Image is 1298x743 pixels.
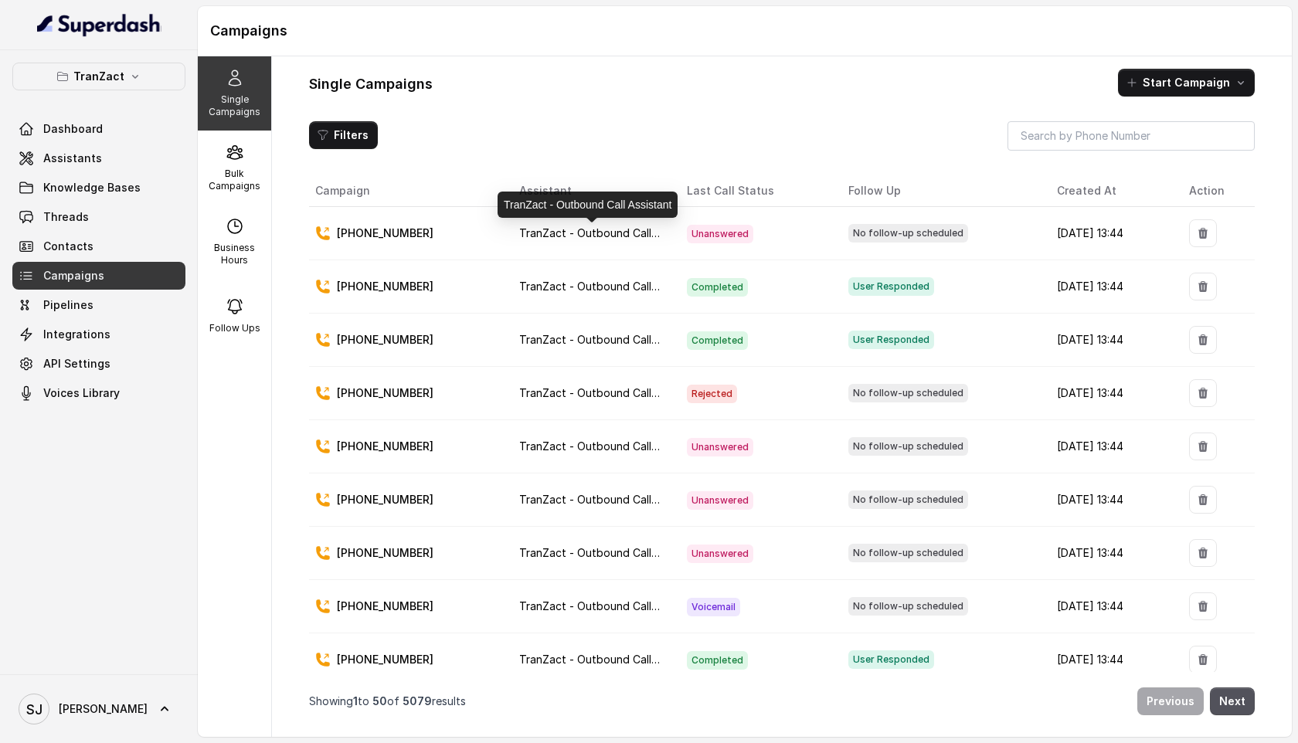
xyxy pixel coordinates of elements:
[337,279,433,294] p: [PHONE_NUMBER]
[43,297,93,313] span: Pipelines
[1045,420,1177,473] td: [DATE] 13:44
[337,226,433,241] p: [PHONE_NUMBER]
[519,493,702,506] span: TranZact - Outbound Call Assistant
[43,121,103,137] span: Dashboard
[37,12,161,37] img: light.svg
[848,650,934,669] span: User Responded
[309,72,433,97] h1: Single Campaigns
[26,701,42,718] text: SJ
[204,168,265,192] p: Bulk Campaigns
[519,653,702,666] span: TranZact - Outbound Call Assistant
[309,678,1255,724] nav: Pagination
[1045,633,1177,687] td: [DATE] 13:44
[519,546,702,559] span: TranZact - Outbound Call Assistant
[1045,473,1177,527] td: [DATE] 13:44
[519,226,702,239] span: TranZact - Outbound Call Assistant
[73,67,124,86] p: TranZact
[1210,687,1255,715] button: Next
[337,439,433,454] p: [PHONE_NUMBER]
[674,175,837,207] th: Last Call Status
[1045,207,1177,260] td: [DATE] 13:44
[43,268,104,283] span: Campaigns
[337,599,433,614] p: [PHONE_NUMBER]
[353,694,358,707] span: 1
[12,379,185,407] a: Voices Library
[43,151,102,166] span: Assistants
[12,291,185,319] a: Pipelines
[498,192,678,218] div: TranZact - Outbound Call Assistant
[848,277,934,296] span: User Responded
[12,321,185,348] a: Integrations
[309,121,378,149] button: Filters
[1045,527,1177,580] td: [DATE] 13:44
[848,224,968,243] span: No follow-up scheduled
[12,203,185,231] a: Threads
[1007,121,1255,151] input: Search by Phone Number
[848,490,968,509] span: No follow-up scheduled
[687,225,753,243] span: Unanswered
[848,597,968,616] span: No follow-up scheduled
[1045,314,1177,367] td: [DATE] 13:44
[687,385,737,403] span: Rejected
[210,19,1279,43] h1: Campaigns
[519,280,702,293] span: TranZact - Outbound Call Assistant
[337,545,433,561] p: [PHONE_NUMBER]
[1045,175,1177,207] th: Created At
[337,332,433,348] p: [PHONE_NUMBER]
[1177,175,1255,207] th: Action
[209,322,260,334] p: Follow Ups
[519,333,702,346] span: TranZact - Outbound Call Assistant
[337,492,433,507] p: [PHONE_NUMBER]
[337,385,433,401] p: [PHONE_NUMBER]
[687,278,748,297] span: Completed
[204,242,265,266] p: Business Hours
[848,384,968,402] span: No follow-up scheduled
[372,694,387,707] span: 50
[1045,260,1177,314] td: [DATE] 13:44
[12,63,185,90] button: TranZact
[12,115,185,143] a: Dashboard
[848,437,968,456] span: No follow-up scheduled
[337,652,433,667] p: [PHONE_NUMBER]
[1118,69,1255,97] button: Start Campaign
[12,232,185,260] a: Contacts
[12,687,185,731] a: [PERSON_NAME]
[507,175,674,207] th: Assistant
[12,350,185,378] a: API Settings
[59,701,148,717] span: [PERSON_NAME]
[12,262,185,290] a: Campaigns
[1045,367,1177,420] td: [DATE] 13:44
[848,544,968,562] span: No follow-up scheduled
[403,694,432,707] span: 5079
[12,144,185,172] a: Assistants
[687,331,748,350] span: Completed
[309,175,507,207] th: Campaign
[43,385,120,401] span: Voices Library
[43,209,89,225] span: Threads
[43,327,110,342] span: Integrations
[204,93,265,118] p: Single Campaigns
[687,651,748,670] span: Completed
[309,694,466,709] p: Showing to of results
[43,239,93,254] span: Contacts
[687,598,740,616] span: Voicemail
[687,545,753,563] span: Unanswered
[848,331,934,349] span: User Responded
[687,438,753,456] span: Unanswered
[519,599,702,612] span: TranZact - Outbound Call Assistant
[43,180,141,195] span: Knowledge Bases
[1045,580,1177,633] td: [DATE] 13:44
[1137,687,1204,715] button: Previous
[519,439,702,453] span: TranZact - Outbound Call Assistant
[519,386,702,399] span: TranZact - Outbound Call Assistant
[836,175,1045,207] th: Follow Up
[12,174,185,202] a: Knowledge Bases
[43,356,110,371] span: API Settings
[687,491,753,510] span: Unanswered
